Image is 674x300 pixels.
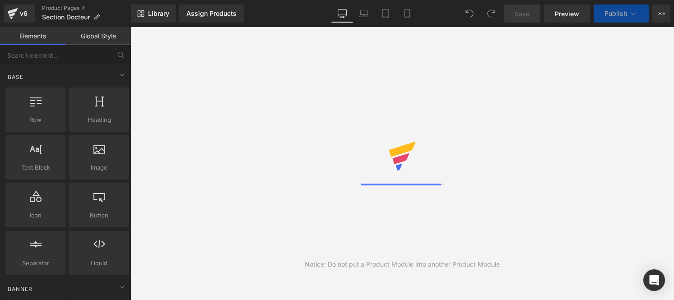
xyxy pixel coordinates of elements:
span: Separator [8,258,63,268]
span: Row [8,115,63,125]
span: Heading [72,115,126,125]
span: Banner [7,285,33,293]
a: Tablet [375,5,396,23]
a: Global Style [65,27,131,45]
div: Open Intercom Messenger [643,269,665,291]
a: New Library [131,5,176,23]
a: Product Pages [42,5,131,12]
a: Preview [544,5,590,23]
div: Notice: Do not put a Product Module into another Product Module [305,259,500,269]
button: More [652,5,670,23]
span: Base [7,73,24,81]
a: Desktop [331,5,353,23]
span: Preview [555,9,579,18]
span: Button [72,211,126,220]
span: Icon [8,211,63,220]
a: v6 [4,5,35,23]
div: Assign Products [186,10,237,17]
span: Publish [604,10,627,17]
span: Text Block [8,163,63,172]
span: Section Docteur [42,14,90,21]
span: Library [148,9,169,18]
span: Save [515,9,530,18]
span: Image [72,163,126,172]
a: Laptop [353,5,375,23]
button: Undo [460,5,479,23]
div: v6 [18,8,29,19]
button: Redo [482,5,500,23]
span: Liquid [72,258,126,268]
button: Publish [594,5,649,23]
a: Mobile [396,5,418,23]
